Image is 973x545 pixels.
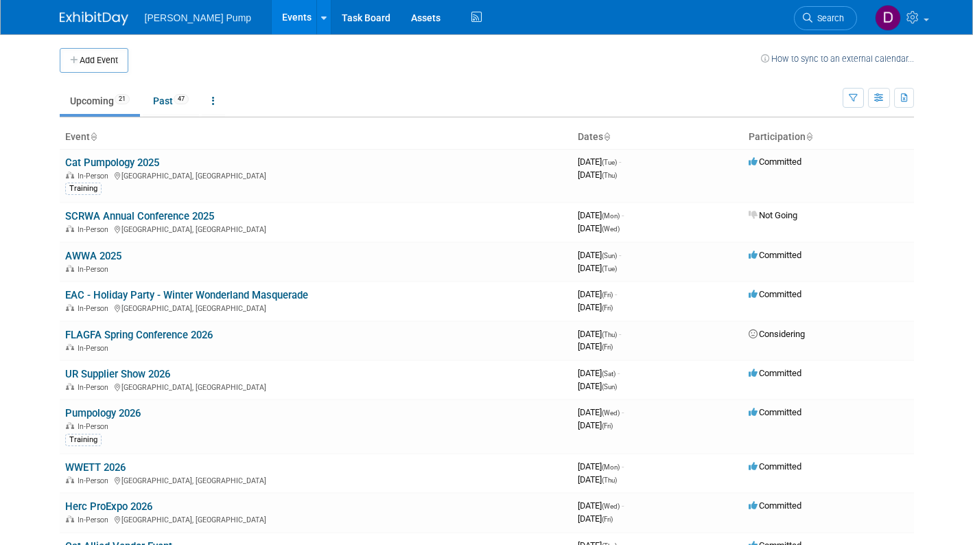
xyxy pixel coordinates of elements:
a: SCRWA Annual Conference 2025 [65,210,214,222]
img: ExhibitDay [60,12,128,25]
span: [DATE] [578,170,617,180]
span: Committed [749,289,801,299]
span: - [618,368,620,378]
span: (Mon) [602,463,620,471]
button: Add Event [60,48,128,73]
span: [DATE] [578,341,613,351]
span: (Wed) [602,502,620,510]
a: UR Supplier Show 2026 [65,368,170,380]
span: In-Person [78,515,113,524]
span: [PERSON_NAME] Pump [145,12,252,23]
span: [DATE] [578,513,613,524]
th: Event [60,126,572,149]
span: (Mon) [602,212,620,220]
img: In-Person Event [66,172,74,178]
span: (Sat) [602,370,616,378]
span: In-Person [78,172,113,181]
span: (Fri) [602,291,613,299]
span: [DATE] [578,329,621,339]
div: Training [65,183,102,195]
span: (Sun) [602,252,617,259]
div: [GEOGRAPHIC_DATA], [GEOGRAPHIC_DATA] [65,474,567,485]
span: Committed [749,368,801,378]
a: Cat Pumpology 2025 [65,156,159,169]
span: In-Person [78,344,113,353]
span: [DATE] [578,289,617,299]
span: [DATE] [578,381,617,391]
span: Committed [749,407,801,417]
span: - [622,461,624,472]
span: (Sun) [602,383,617,391]
img: In-Person Event [66,344,74,351]
div: [GEOGRAPHIC_DATA], [GEOGRAPHIC_DATA] [65,302,567,313]
span: (Fri) [602,515,613,523]
th: Dates [572,126,743,149]
span: - [619,250,621,260]
th: Participation [743,126,914,149]
a: Past47 [143,88,199,114]
span: (Wed) [602,409,620,417]
span: [DATE] [578,420,613,430]
span: In-Person [78,383,113,392]
span: [DATE] [578,368,620,378]
span: [DATE] [578,263,617,273]
a: Search [794,6,857,30]
div: [GEOGRAPHIC_DATA], [GEOGRAPHIC_DATA] [65,513,567,524]
a: How to sync to an external calendar... [761,54,914,64]
span: [DATE] [578,500,624,511]
a: Sort by Event Name [90,131,97,142]
a: WWETT 2026 [65,461,126,474]
span: - [622,500,624,511]
span: - [615,289,617,299]
img: In-Person Event [66,422,74,429]
div: [GEOGRAPHIC_DATA], [GEOGRAPHIC_DATA] [65,223,567,234]
span: 47 [174,94,189,104]
div: [GEOGRAPHIC_DATA], [GEOGRAPHIC_DATA] [65,170,567,181]
span: Considering [749,329,805,339]
span: In-Person [78,265,113,274]
span: Search [812,13,844,23]
span: - [619,329,621,339]
img: In-Person Event [66,265,74,272]
span: (Fri) [602,304,613,312]
img: In-Person Event [66,304,74,311]
span: (Thu) [602,331,617,338]
img: In-Person Event [66,225,74,232]
span: In-Person [78,304,113,313]
a: FLAGFA Spring Conference 2026 [65,329,213,341]
span: Not Going [749,210,797,220]
a: Sort by Start Date [603,131,610,142]
img: In-Person Event [66,515,74,522]
img: In-Person Event [66,383,74,390]
span: In-Person [78,476,113,485]
span: (Tue) [602,265,617,272]
span: Committed [749,250,801,260]
span: 21 [115,94,130,104]
span: [DATE] [578,302,613,312]
img: In-Person Event [66,476,74,483]
span: [DATE] [578,250,621,260]
span: [DATE] [578,474,617,485]
span: - [619,156,621,167]
span: [DATE] [578,156,621,167]
span: Committed [749,156,801,167]
span: (Wed) [602,225,620,233]
a: EAC - Holiday Party - Winter Wonderland Masquerade [65,289,308,301]
span: Committed [749,500,801,511]
span: (Thu) [602,476,617,484]
span: [DATE] [578,407,624,417]
a: Herc ProExpo 2026 [65,500,152,513]
span: (Tue) [602,159,617,166]
span: - [622,210,624,220]
span: [DATE] [578,461,624,472]
span: (Fri) [602,343,613,351]
img: Del Ritz [875,5,901,31]
span: In-Person [78,225,113,234]
span: Committed [749,461,801,472]
a: AWWA 2025 [65,250,121,262]
a: Pumpology 2026 [65,407,141,419]
span: - [622,407,624,417]
span: (Fri) [602,422,613,430]
span: [DATE] [578,210,624,220]
span: (Thu) [602,172,617,179]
